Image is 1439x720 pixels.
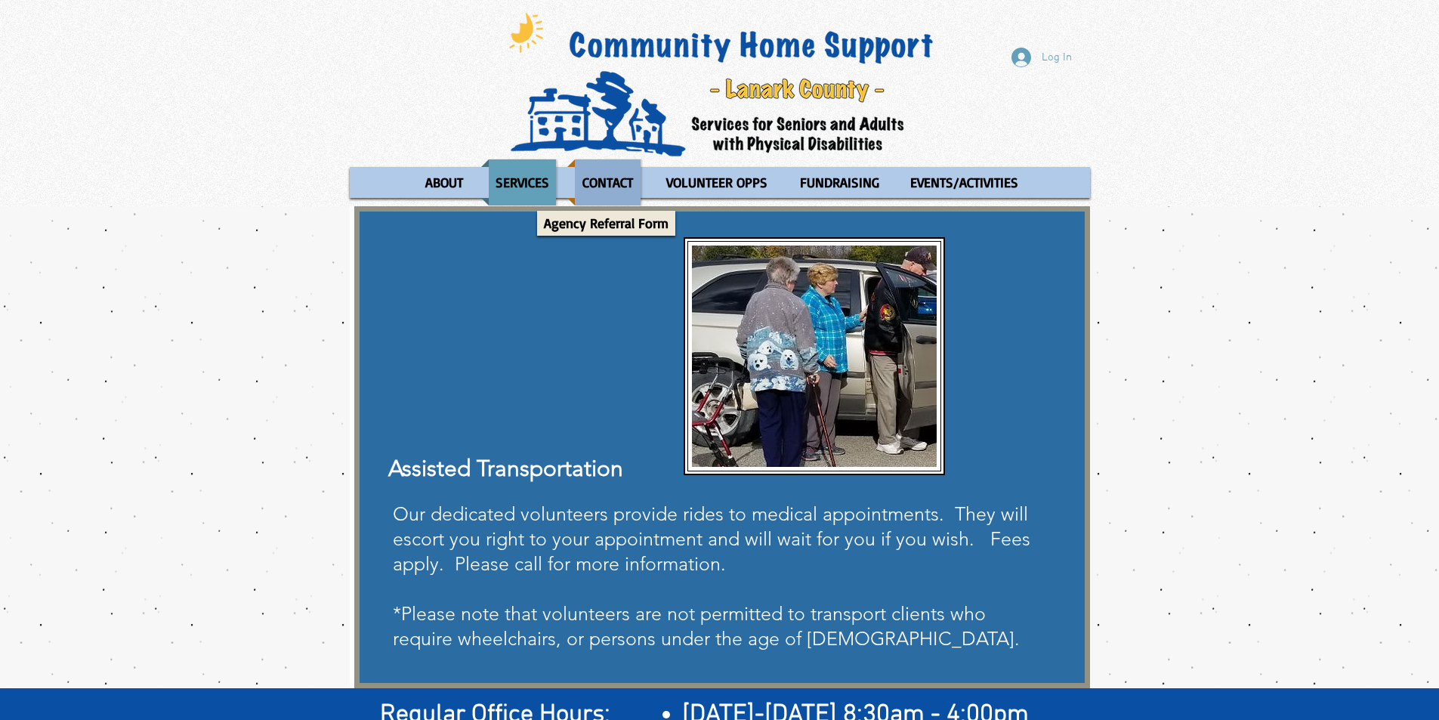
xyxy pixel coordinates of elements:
[896,159,1033,205] a: EVENTS/ACTIVITIES
[567,159,648,205] a: CONTACT
[793,159,886,205] p: FUNDRAISING
[1036,50,1077,66] span: Log In
[786,159,892,205] a: FUNDRAISING
[537,211,675,236] a: Agency Referral Form
[659,159,774,205] p: VOLUNTEER OPPS
[388,455,623,482] span: Assisted Transportation
[481,159,564,205] a: SERVICES
[418,159,470,205] p: ABOUT
[410,159,477,205] a: ABOUT
[652,159,782,205] a: VOLUNTEER OPPS
[692,246,937,467] img: Clients Ed and Sally Conroy Volunteer Na
[576,159,640,205] p: CONTACT
[489,159,556,205] p: SERVICES
[393,602,1020,650] span: *Please note that volunteers are not permitted to transport clients who require wheelchairs, or p...
[1001,43,1082,72] button: Log In
[903,159,1025,205] p: EVENTS/ACTIVITIES
[350,159,1090,205] nav: Site
[393,502,1030,575] span: Our dedicated volunteers provide rides to medical appointments. They will escort you right to you...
